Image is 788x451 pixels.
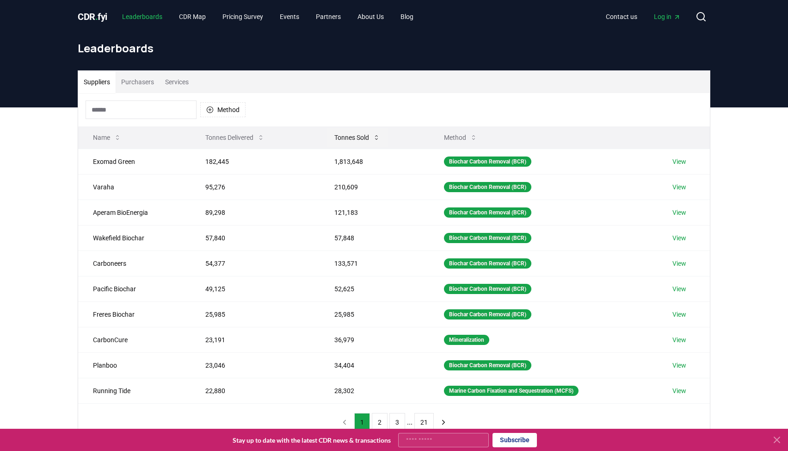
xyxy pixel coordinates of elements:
td: 210,609 [320,174,429,200]
span: Log in [654,12,681,21]
li: ... [407,417,412,428]
td: 25,985 [191,301,320,327]
td: Wakefield Biochar [78,225,191,251]
a: About Us [350,8,391,25]
a: Blog [393,8,421,25]
a: View [672,310,686,319]
a: View [672,361,686,370]
button: Tonnes Delivered [198,128,272,147]
td: 54,377 [191,251,320,276]
div: Biochar Carbon Removal (BCR) [444,284,531,294]
button: Tonnes Sold [327,128,388,147]
a: Partners [308,8,348,25]
div: Biochar Carbon Removal (BCR) [444,182,531,192]
a: View [672,335,686,345]
a: Pricing Survey [215,8,271,25]
a: View [672,208,686,217]
td: 34,404 [320,352,429,378]
td: 23,191 [191,327,320,352]
button: Name [86,128,129,147]
td: 95,276 [191,174,320,200]
td: Varaha [78,174,191,200]
span: CDR fyi [78,11,107,22]
a: View [672,182,686,192]
div: Biochar Carbon Removal (BCR) [444,233,531,243]
button: 1 [354,413,370,432]
a: Log in [646,8,688,25]
td: Planboo [78,352,191,378]
button: next page [436,413,451,432]
div: Biochar Carbon Removal (BCR) [444,309,531,319]
td: 52,625 [320,276,429,301]
a: View [672,157,686,166]
td: 49,125 [191,276,320,301]
a: View [672,233,686,243]
a: View [672,259,686,268]
td: CarbonCure [78,327,191,352]
nav: Main [598,8,688,25]
td: 182,445 [191,149,320,174]
button: 2 [372,413,388,432]
td: Carboneers [78,251,191,276]
td: 89,298 [191,200,320,225]
td: 1,813,648 [320,149,429,174]
td: 25,985 [320,301,429,327]
a: Events [272,8,307,25]
td: 36,979 [320,327,429,352]
div: Biochar Carbon Removal (BCR) [444,207,531,218]
td: 57,848 [320,225,429,251]
td: Running Tide [78,378,191,403]
button: Method [437,128,485,147]
a: Contact us [598,8,645,25]
td: 28,302 [320,378,429,403]
div: Biochar Carbon Removal (BCR) [444,157,531,167]
td: Aperam BioEnergia [78,200,191,225]
div: Mineralization [444,335,489,345]
h1: Leaderboards [78,41,710,56]
a: View [672,386,686,395]
button: Suppliers [78,71,116,93]
button: 3 [389,413,405,432]
td: Freres Biochar [78,301,191,327]
a: CDR Map [172,8,213,25]
div: Biochar Carbon Removal (BCR) [444,360,531,370]
div: Biochar Carbon Removal (BCR) [444,258,531,269]
td: 23,046 [191,352,320,378]
button: Method [200,102,246,117]
button: 21 [414,413,434,432]
button: Purchasers [116,71,160,93]
nav: Main [115,8,421,25]
td: Exomad Green [78,149,191,174]
a: CDR.fyi [78,10,107,23]
button: Services [160,71,194,93]
a: View [672,284,686,294]
td: Pacific Biochar [78,276,191,301]
td: 22,880 [191,378,320,403]
a: Leaderboards [115,8,170,25]
td: 133,571 [320,251,429,276]
td: 121,183 [320,200,429,225]
span: . [95,11,98,22]
td: 57,840 [191,225,320,251]
div: Marine Carbon Fixation and Sequestration (MCFS) [444,386,579,396]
